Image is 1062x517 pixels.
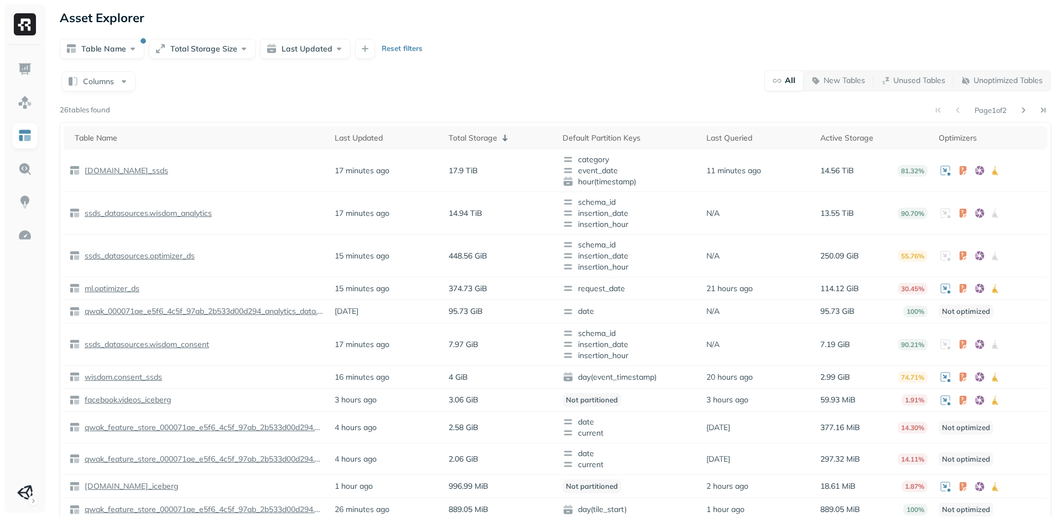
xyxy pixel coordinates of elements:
a: facebook.videos_iceberg [80,395,171,405]
p: 374.73 GiB [449,283,487,294]
p: Not optimized [939,503,993,516]
p: ml.optimizer_ds [82,283,139,294]
a: ml.optimizer_ds [80,283,139,294]
p: 3.06 GiB [449,395,478,405]
span: insertion_hour [563,261,696,272]
img: table [69,208,80,219]
img: table [69,165,80,176]
img: table [69,306,80,317]
img: table [69,371,80,382]
button: Columns [61,71,136,91]
p: 448.56 GiB [449,251,487,261]
p: qwak_000071ae_e5f6_4c5f_97ab_2b533d00d294_analytics_data.single_inference [82,306,324,317]
img: Insights [18,195,32,209]
p: 17 minutes ago [335,166,389,176]
p: ssds_datasources.wisdom_consent [82,339,209,350]
p: 13.55 TiB [820,208,854,219]
p: Page 1 of 2 [975,105,1007,115]
a: [DOMAIN_NAME]_ssds [80,166,168,176]
p: 26 minutes ago [335,504,389,515]
a: qwak_000071ae_e5f6_4c5f_97ab_2b533d00d294_analytics_data.single_inference [80,306,324,317]
a: qwak_feature_store_000071ae_e5f6_4c5f_97ab_2b533d00d294.offline_feature_store_wisdom_analytics_on... [80,504,324,515]
p: Reset filters [382,43,423,54]
p: 1 hour ago [335,481,373,492]
p: 100% [903,504,928,515]
span: hour(timestamp) [563,176,696,187]
span: schema_id [563,328,696,339]
img: table [69,283,80,294]
span: date [563,306,696,317]
button: Last Updated [260,39,351,59]
a: qwak_feature_store_000071ae_e5f6_4c5f_97ab_2b533d00d294.offline_feature_store_arpumizer_user_leve... [80,422,324,433]
p: 2.58 GiB [449,422,478,433]
button: Table Name [60,39,144,59]
p: 7.19 GiB [820,339,850,350]
p: 14.30% [898,422,928,433]
p: 100% [903,306,928,317]
p: 250.09 GiB [820,251,859,261]
p: 889.05 MiB [820,504,860,515]
img: Unity [17,485,33,500]
p: N/A [706,339,720,350]
p: Not optimized [939,452,993,466]
p: 26 tables found [60,105,110,116]
p: 14.56 TiB [820,166,854,176]
img: Optimization [18,228,32,242]
p: 377.16 MiB [820,422,860,433]
div: Optimizers [939,133,1042,143]
p: 4 GiB [449,372,468,382]
p: 15 minutes ago [335,251,389,261]
p: 1.91% [902,394,928,406]
div: Last Updated [335,133,438,143]
p: N/A [706,306,720,317]
img: Dashboard [18,62,32,76]
img: Assets [18,95,32,110]
span: request_date [563,283,696,294]
span: event_date [563,165,696,176]
p: 889.05 MiB [449,504,488,515]
p: 4 hours ago [335,422,377,433]
p: 18.61 MiB [820,481,856,492]
span: schema_id [563,239,696,250]
p: 95.73 GiB [449,306,483,317]
div: Last Queried [706,133,809,143]
p: 2.06 GiB [449,454,478,464]
p: [DATE] [335,306,358,317]
p: 1.87% [902,480,928,492]
p: 17 minutes ago [335,208,389,219]
span: current [563,427,696,438]
p: 114.12 GiB [820,283,859,294]
img: table [69,395,80,406]
p: Not partitioned [563,393,621,407]
p: wisdom.consent_ssds [82,372,162,382]
img: table [69,250,80,261]
p: N/A [706,208,720,219]
div: Default Partition Keys [563,133,696,143]
p: 2 hours ago [706,481,748,492]
p: 3 hours ago [335,395,377,405]
p: Unoptimized Tables [973,75,1043,86]
span: date [563,416,696,427]
p: [DOMAIN_NAME]_ssds [82,166,168,176]
p: Not optimized [939,421,993,435]
p: Asset Explorer [60,10,144,25]
p: 81.32% [898,165,928,177]
a: [DOMAIN_NAME]_iceberg [80,481,179,492]
p: 3 hours ago [706,395,748,405]
p: All [785,75,795,86]
span: insertion_date [563,339,696,350]
div: Table Name [75,133,324,143]
p: facebook.videos_iceberg [82,395,171,405]
span: insertion_date [563,250,696,261]
p: New Tables [824,75,865,86]
p: 17.9 TiB [449,166,478,176]
p: 74.71% [898,371,928,383]
img: Ryft [14,13,36,35]
img: Asset Explorer [18,128,32,143]
a: ssds_datasources.wisdom_analytics [80,208,212,219]
p: 15 minutes ago [335,283,389,294]
button: Total Storage Size [149,39,256,59]
p: 90.21% [898,339,928,350]
p: 95.73 GiB [820,306,855,317]
p: Not optimized [939,304,993,318]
